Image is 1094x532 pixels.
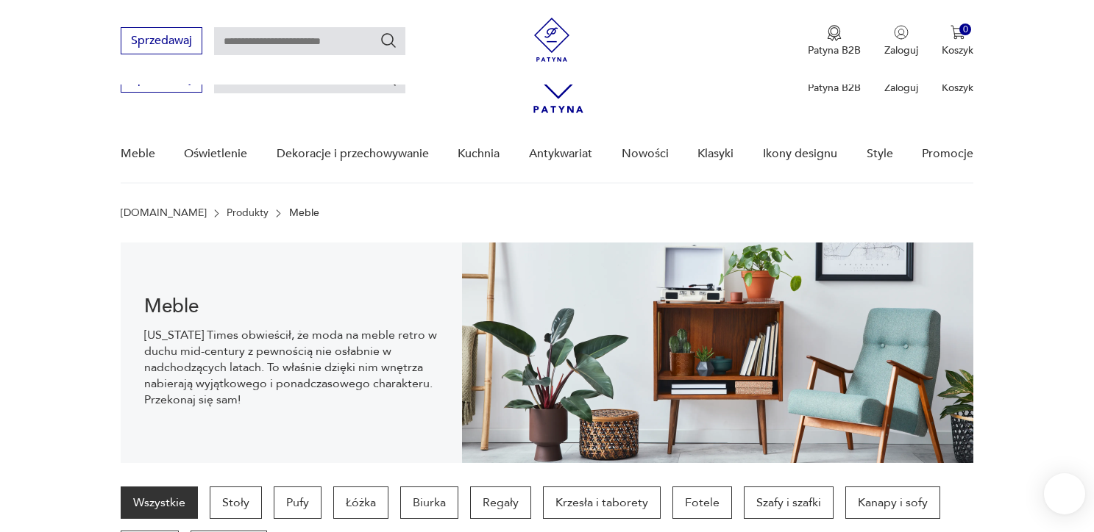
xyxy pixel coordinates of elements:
[808,43,861,57] p: Patyna B2B
[121,75,202,85] a: Sprzedawaj
[543,486,661,519] a: Krzesła i taborety
[530,18,574,62] img: Patyna - sklep z meblami i dekoracjami vintage
[121,37,202,47] a: Sprzedawaj
[210,486,262,519] a: Stoły
[144,327,438,408] p: [US_STATE] Times obwieścił, że moda na meble retro w duchu mid-century z pewnością nie osłabnie w...
[884,43,918,57] p: Zaloguj
[942,25,973,57] button: 0Koszyk
[529,126,592,182] a: Antykwariat
[277,126,429,182] a: Dekoracje i przechowywanie
[942,81,973,95] p: Koszyk
[951,25,965,40] img: Ikona koszyka
[845,486,940,519] a: Kanapy i sofy
[289,207,319,219] p: Meble
[884,81,918,95] p: Zaloguj
[470,486,531,519] a: Regały
[333,486,388,519] a: Łóżka
[922,126,973,182] a: Promocje
[121,207,207,219] a: [DOMAIN_NAME]
[400,486,458,519] a: Biurka
[942,43,973,57] p: Koszyk
[808,81,861,95] p: Patyna B2B
[462,242,974,463] img: Meble
[808,25,861,57] a: Ikona medaluPatyna B2B
[827,25,842,41] img: Ikona medalu
[884,25,918,57] button: Zaloguj
[959,24,972,36] div: 0
[867,126,893,182] a: Style
[184,126,247,182] a: Oświetlenie
[227,207,269,219] a: Produkty
[1044,473,1085,514] iframe: Smartsupp widget button
[672,486,732,519] a: Fotele
[744,486,834,519] a: Szafy i szafki
[121,126,155,182] a: Meble
[274,486,322,519] a: Pufy
[894,25,909,40] img: Ikonka użytkownika
[144,298,438,315] h1: Meble
[121,27,202,54] button: Sprzedawaj
[763,126,837,182] a: Ikony designu
[380,32,397,49] button: Szukaj
[697,126,734,182] a: Klasyki
[622,126,669,182] a: Nowości
[121,486,198,519] a: Wszystkie
[808,25,861,57] button: Patyna B2B
[458,126,500,182] a: Kuchnia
